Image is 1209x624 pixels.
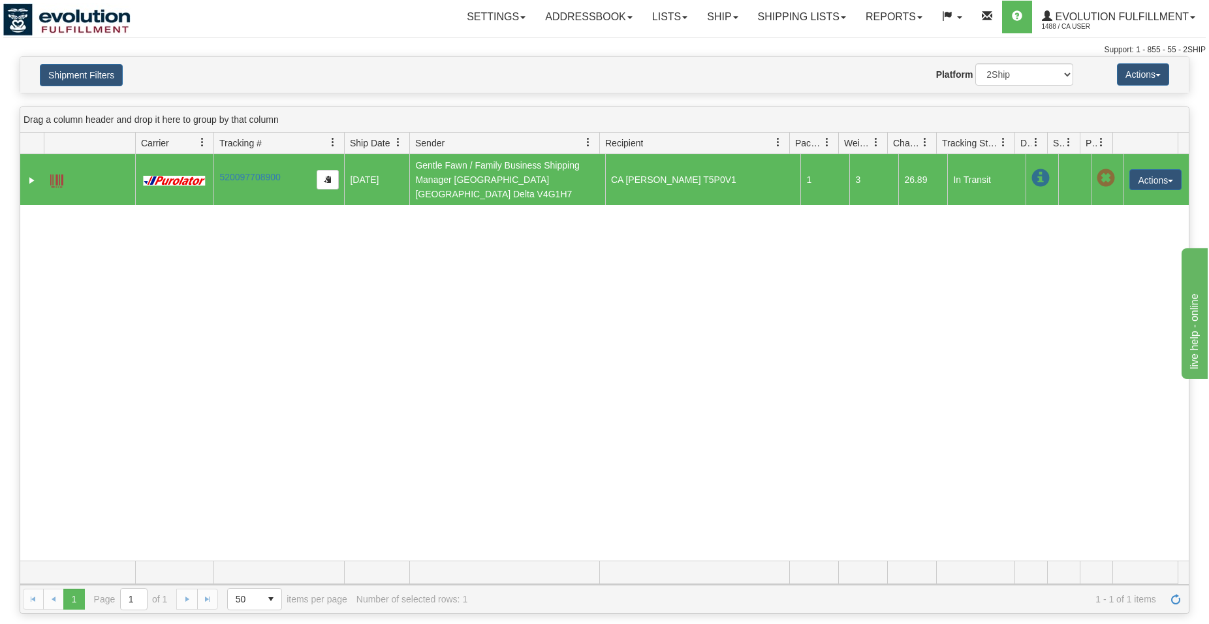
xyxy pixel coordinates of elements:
a: Weight filter column settings [865,131,887,154]
td: In Transit [947,154,1026,205]
span: Delivery Status [1020,137,1031,150]
a: Lists [642,1,697,33]
div: Support: 1 - 855 - 55 - 2SHIP [3,44,1206,56]
a: Packages filter column settings [816,131,838,154]
td: Gentle Fawn / Family Business Shipping Manager [GEOGRAPHIC_DATA] [GEOGRAPHIC_DATA] Delta V4G1H7 [409,154,605,205]
div: grid grouping header [20,107,1189,133]
span: select [260,589,281,610]
span: Ship Date [350,137,390,150]
a: Expand [25,174,39,187]
span: Shipment Issues [1053,137,1064,150]
span: Pickup Status [1086,137,1097,150]
span: Page 1 [63,589,84,610]
a: Tracking # filter column settings [322,131,344,154]
td: CA [PERSON_NAME] T5P0V1 [605,154,801,205]
span: Page of 1 [94,588,168,610]
span: Weight [844,137,871,150]
input: Page 1 [121,589,147,610]
a: Shipment Issues filter column settings [1058,131,1080,154]
span: 1 - 1 of 1 items [477,594,1156,604]
a: Charge filter column settings [914,131,936,154]
button: Actions [1117,63,1169,86]
a: Ship Date filter column settings [387,131,409,154]
a: Ship [697,1,747,33]
button: Actions [1129,169,1182,190]
a: Delivery Status filter column settings [1025,131,1047,154]
button: Shipment Filters [40,64,123,86]
a: Carrier filter column settings [191,131,213,154]
span: Charge [893,137,920,150]
span: Evolution Fulfillment [1052,11,1189,22]
a: Recipient filter column settings [767,131,789,154]
a: Refresh [1165,589,1186,610]
div: live help - online [10,8,121,24]
a: Settings [457,1,535,33]
span: Carrier [141,137,169,150]
td: [DATE] [344,154,409,205]
span: 50 [236,593,253,606]
td: 26.89 [898,154,947,205]
span: Page sizes drop down [227,588,282,610]
div: Number of selected rows: 1 [356,594,467,604]
a: 520097708900 [219,172,280,182]
span: Tracking # [219,137,262,150]
span: Packages [795,137,823,150]
a: Shipping lists [748,1,856,33]
a: Reports [856,1,932,33]
span: items per page [227,588,347,610]
img: logo1488.jpg [3,3,131,36]
a: Addressbook [535,1,642,33]
td: 3 [849,154,898,205]
td: 1 [800,154,849,205]
button: Copy to clipboard [317,170,339,189]
span: In Transit [1031,169,1050,188]
a: Label [50,169,63,189]
img: 11 - Purolator [141,176,208,186]
label: Platform [936,68,973,81]
a: Pickup Status filter column settings [1090,131,1112,154]
span: Pickup Not Assigned [1097,169,1115,188]
span: Recipient [605,137,643,150]
a: Tracking Status filter column settings [992,131,1014,154]
a: Evolution Fulfillment 1488 / CA User [1032,1,1205,33]
span: Tracking Status [942,137,999,150]
span: 1488 / CA User [1042,20,1140,33]
iframe: chat widget [1179,245,1208,378]
a: Sender filter column settings [577,131,599,154]
span: Sender [415,137,445,150]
